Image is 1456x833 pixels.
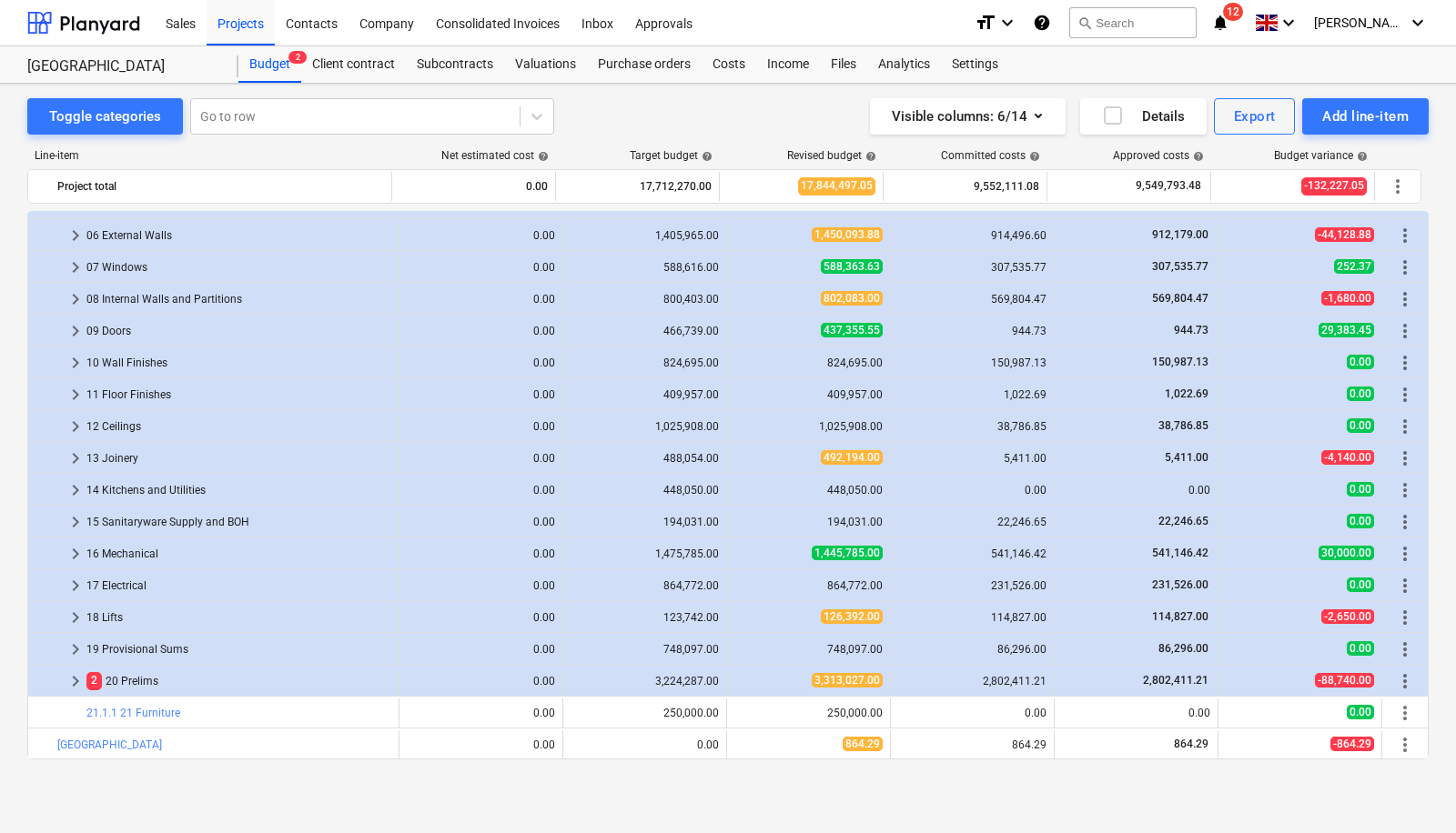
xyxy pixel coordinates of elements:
span: 0.00 [1347,418,1374,433]
a: 21.1.1 21 Furniture [86,707,180,719]
div: 17 Electrical [86,571,391,600]
div: 448,050.00 [734,484,883,497]
div: 0.00 [407,261,555,274]
span: -88,740.00 [1315,673,1374,687]
div: 824,695.00 [571,356,719,369]
span: 0.00 [1347,514,1374,528]
a: Settings [941,46,1009,83]
div: 748,097.00 [571,643,719,656]
div: 06 External Walls [86,221,391,250]
span: 307,535.77 [1150,260,1210,273]
span: More actions [1394,638,1416,660]
i: format_size [975,12,996,34]
div: 0.00 [407,675,555,687]
div: 5,411.00 [898,452,1046,465]
div: 569,804.47 [898,293,1046,306]
span: 864.29 [843,737,883,751]
span: 30,000.00 [1319,546,1374,560]
div: Net estimated cost [441,149,549,162]
div: 0.00 [407,579,555,592]
span: 588,363.63 [821,259,883,274]
div: 914,496.60 [898,229,1046,242]
span: More actions [1394,352,1416,374]
div: Approved costs [1113,149,1204,162]
div: 864,772.00 [571,579,719,592]
div: 17,712,270.00 [563,172,712,201]
div: 18 Lifts [86,603,391,632]
a: Costs [702,46,756,83]
div: Subcontracts [406,46,504,83]
div: 194,031.00 [571,516,719,528]
span: More actions [1387,176,1409,197]
a: Purchase orders [587,46,702,83]
span: 17,844,497.05 [798,177,875,195]
span: -864.29 [1330,737,1374,751]
span: 437,355.55 [821,323,883,337]
div: 541,146.42 [898,547,1046,560]
div: 15 Sanitaryware Supply and BOH [86,507,391,537]
div: 0.00 [407,707,555,719]
a: Budget2 [238,46,301,83]
span: 0.00 [1347,355,1374,369]
i: notifications [1211,12,1229,34]
span: keyboard_arrow_right [65,447,86,469]
span: 0.00 [1347,641,1374,656]
span: 150,987.13 [1150,356,1210,368]
span: More actions [1394,575,1416,597]
div: 0.00 [407,547,555,560]
span: keyboard_arrow_right [65,384,86,406]
div: Client contract [301,46,406,83]
div: 0.00 [407,484,555,497]
div: [GEOGRAPHIC_DATA] [27,57,217,76]
span: 9,549,793.48 [1134,178,1203,194]
div: 10 Wall Finishes [86,348,391,377]
span: More actions [1394,384,1416,406]
span: 541,146.42 [1150,547,1210,559]
span: More actions [1394,543,1416,565]
span: help [534,151,549,162]
div: 1,022.69 [898,388,1046,401]
div: Details [1102,105,1185,128]
i: keyboard_arrow_down [996,12,1018,34]
span: -132,227.05 [1301,177,1367,195]
span: help [1026,151,1040,162]
div: 19 Provisional Sums [86,635,391,664]
div: 864,772.00 [734,579,883,592]
span: 12 [1223,3,1243,21]
div: 0.00 [407,356,555,369]
span: 569,804.47 [1150,292,1210,305]
span: 86,296.00 [1157,642,1210,655]
a: Analytics [867,46,941,83]
div: 0.00 [407,293,555,306]
div: 0.00 [1062,707,1210,719]
div: 748,097.00 [734,643,883,656]
span: 1,022.69 [1163,387,1210,400]
span: keyboard_arrow_right [65,225,86,246]
span: -44,128.88 [1315,227,1374,242]
span: -2,650.00 [1321,609,1374,624]
span: More actions [1394,670,1416,692]
div: Toggle categories [49,105,161,128]
button: Details [1080,98,1207,135]
div: Committed costs [941,149,1040,162]
span: keyboard_arrow_right [65,543,86,565]
div: 0.00 [407,325,555,337]
div: 944.73 [898,325,1046,337]
div: 307,535.77 [898,261,1046,274]
div: 0.00 [407,420,555,433]
div: 448,050.00 [571,484,719,497]
div: 13 Joinery [86,444,391,473]
span: keyboard_arrow_right [65,511,86,533]
span: More actions [1394,511,1416,533]
span: 1,450,093.88 [812,227,883,242]
div: Budget [238,46,301,83]
span: 864.29 [1172,738,1210,750]
span: More actions [1394,479,1416,501]
div: Chat Widget [1365,746,1456,833]
a: Files [820,46,867,83]
div: 0.00 [407,452,555,465]
a: Valuations [504,46,587,83]
button: Export [1214,98,1296,135]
